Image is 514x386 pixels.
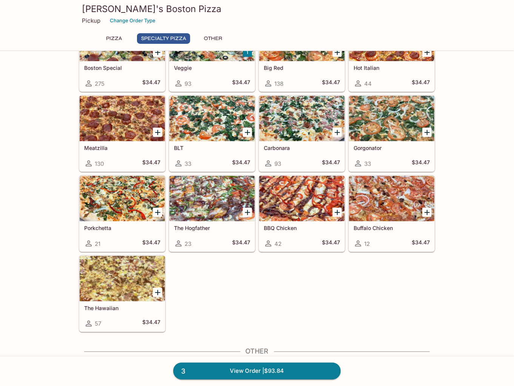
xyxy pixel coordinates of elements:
[95,80,105,87] span: 275
[80,176,165,221] div: Porkchetta
[349,96,434,141] div: Gorgonator
[153,208,162,217] button: Add Porkchetta
[274,160,281,167] span: 93
[106,15,159,26] button: Change Order Type
[259,176,345,221] div: BBQ Chicken
[84,65,160,71] h5: Boston Special
[82,17,100,24] p: Pickup
[259,16,345,61] div: Big Red
[349,176,434,221] div: Buffalo Chicken
[82,3,432,15] h3: [PERSON_NAME]'s Boston Pizza
[80,16,165,61] div: Boston Special
[95,240,100,247] span: 21
[232,239,250,248] h5: $34.47
[354,145,430,151] h5: Gorgonator
[322,239,340,248] h5: $34.47
[243,128,252,137] button: Add BLT
[259,96,345,172] a: Carbonara93$34.47
[169,96,255,172] a: BLT33$34.47
[259,96,345,141] div: Carbonara
[322,79,340,88] h5: $34.47
[274,80,283,87] span: 138
[264,145,340,151] h5: Carbonara
[79,347,435,356] h4: Other
[243,48,252,57] button: Add Veggie
[412,239,430,248] h5: $34.47
[142,79,160,88] h5: $34.47
[84,145,160,151] h5: Meatzilla
[153,128,162,137] button: Add Meatzilla
[422,208,432,217] button: Add Buffalo Chicken
[185,80,191,87] span: 93
[364,240,370,247] span: 12
[174,145,250,151] h5: BLT
[142,239,160,248] h5: $34.47
[169,176,255,252] a: The Hogfather23$34.47
[84,225,160,231] h5: Porkchetta
[95,160,104,167] span: 130
[174,65,250,71] h5: Veggie
[153,48,162,57] button: Add Boston Special
[196,33,230,44] button: Other
[422,48,432,57] button: Add Hot Italian
[232,159,250,168] h5: $34.47
[332,208,342,217] button: Add BBQ Chicken
[80,256,165,301] div: The Hawaiian
[185,160,191,167] span: 33
[349,15,435,92] a: Hot Italian44$34.47
[412,79,430,88] h5: $34.47
[95,320,101,327] span: 57
[243,208,252,217] button: Add The Hogfather
[79,15,165,92] a: Boston Special275$34.47
[173,363,341,379] a: 3View Order |$93.84
[274,240,282,247] span: 42
[349,96,435,172] a: Gorgonator33$34.47
[349,176,435,252] a: Buffalo Chicken12$34.47
[354,65,430,71] h5: Hot Italian
[79,96,165,172] a: Meatzilla130$34.47
[364,80,372,87] span: 44
[97,33,131,44] button: Pizza
[153,288,162,297] button: Add The Hawaiian
[264,65,340,71] h5: Big Red
[322,159,340,168] h5: $34.47
[142,159,160,168] h5: $34.47
[79,176,165,252] a: Porkchetta21$34.47
[84,305,160,311] h5: The Hawaiian
[169,15,255,92] a: Veggie93$34.47
[80,96,165,141] div: Meatzilla
[349,16,434,61] div: Hot Italian
[142,319,160,328] h5: $34.47
[177,366,190,377] span: 3
[169,96,255,141] div: BLT
[232,79,250,88] h5: $34.47
[169,176,255,221] div: The Hogfather
[174,225,250,231] h5: The Hogfather
[264,225,340,231] h5: BBQ Chicken
[364,160,371,167] span: 33
[422,128,432,137] button: Add Gorgonator
[332,128,342,137] button: Add Carbonara
[259,176,345,252] a: BBQ Chicken42$34.47
[79,256,165,332] a: The Hawaiian57$34.47
[412,159,430,168] h5: $34.47
[137,33,190,44] button: Specialty Pizza
[332,48,342,57] button: Add Big Red
[354,225,430,231] h5: Buffalo Chicken
[259,15,345,92] a: Big Red138$34.47
[169,16,255,61] div: Veggie
[185,240,191,247] span: 23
